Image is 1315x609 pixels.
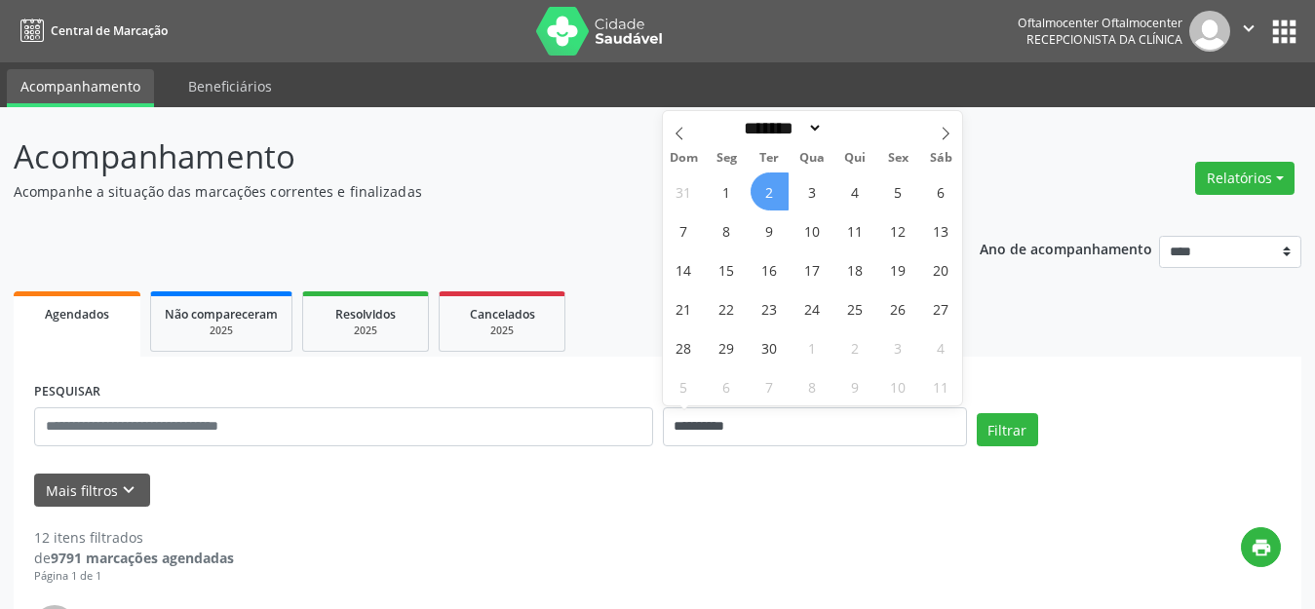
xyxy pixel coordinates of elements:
[922,250,960,288] span: Setembro 20, 2025
[738,118,824,138] select: Month
[708,328,746,366] span: Setembro 29, 2025
[14,15,168,47] a: Central de Marcação
[1195,162,1295,195] button: Relatórios
[317,324,414,338] div: 2025
[879,211,917,249] span: Setembro 12, 2025
[922,289,960,327] span: Setembro 27, 2025
[708,172,746,210] span: Setembro 1, 2025
[1230,11,1267,52] button: 
[793,250,832,288] span: Setembro 17, 2025
[14,181,915,202] p: Acompanhe a situação das marcações correntes e finalizadas
[922,328,960,366] span: Outubro 4, 2025
[34,568,234,585] div: Página 1 de 1
[980,236,1152,260] p: Ano de acompanhamento
[793,367,832,405] span: Outubro 8, 2025
[14,133,915,181] p: Acompanhamento
[751,328,789,366] span: Setembro 30, 2025
[335,306,396,323] span: Resolvidos
[879,367,917,405] span: Outubro 10, 2025
[833,152,876,165] span: Qui
[751,211,789,249] span: Setembro 9, 2025
[751,367,789,405] span: Outubro 7, 2025
[665,289,703,327] span: Setembro 21, 2025
[1189,11,1230,52] img: img
[665,250,703,288] span: Setembro 14, 2025
[708,367,746,405] span: Outubro 6, 2025
[793,328,832,366] span: Outubro 1, 2025
[836,289,874,327] span: Setembro 25, 2025
[751,172,789,210] span: Setembro 2, 2025
[34,377,100,407] label: PESQUISAR
[470,306,535,323] span: Cancelados
[7,69,154,107] a: Acompanhamento
[1238,18,1259,39] i: 
[879,172,917,210] span: Setembro 5, 2025
[793,211,832,249] span: Setembro 10, 2025
[453,324,551,338] div: 2025
[663,152,706,165] span: Dom
[836,367,874,405] span: Outubro 9, 2025
[876,152,919,165] span: Sex
[1267,15,1301,49] button: apps
[165,324,278,338] div: 2025
[708,250,746,288] span: Setembro 15, 2025
[708,211,746,249] span: Setembro 8, 2025
[791,152,833,165] span: Qua
[748,152,791,165] span: Ter
[665,328,703,366] span: Setembro 28, 2025
[751,289,789,327] span: Setembro 23, 2025
[793,289,832,327] span: Setembro 24, 2025
[1241,527,1281,567] button: print
[922,367,960,405] span: Outubro 11, 2025
[922,172,960,210] span: Setembro 6, 2025
[34,548,234,568] div: de
[165,306,278,323] span: Não compareceram
[751,250,789,288] span: Setembro 16, 2025
[708,289,746,327] span: Setembro 22, 2025
[34,474,150,508] button: Mais filtroskeyboard_arrow_down
[1251,537,1272,558] i: print
[45,306,109,323] span: Agendados
[665,172,703,210] span: Agosto 31, 2025
[705,152,748,165] span: Seg
[836,250,874,288] span: Setembro 18, 2025
[793,172,832,210] span: Setembro 3, 2025
[879,289,917,327] span: Setembro 26, 2025
[118,479,139,501] i: keyboard_arrow_down
[34,527,234,548] div: 12 itens filtrados
[836,172,874,210] span: Setembro 4, 2025
[836,328,874,366] span: Outubro 2, 2025
[823,118,887,138] input: Year
[977,413,1038,446] button: Filtrar
[1018,15,1182,31] div: Oftalmocenter Oftalmocenter
[665,367,703,405] span: Outubro 5, 2025
[1026,31,1182,48] span: Recepcionista da clínica
[665,211,703,249] span: Setembro 7, 2025
[174,69,286,103] a: Beneficiários
[919,152,962,165] span: Sáb
[51,22,168,39] span: Central de Marcação
[836,211,874,249] span: Setembro 11, 2025
[879,328,917,366] span: Outubro 3, 2025
[922,211,960,249] span: Setembro 13, 2025
[879,250,917,288] span: Setembro 19, 2025
[51,549,234,567] strong: 9791 marcações agendadas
